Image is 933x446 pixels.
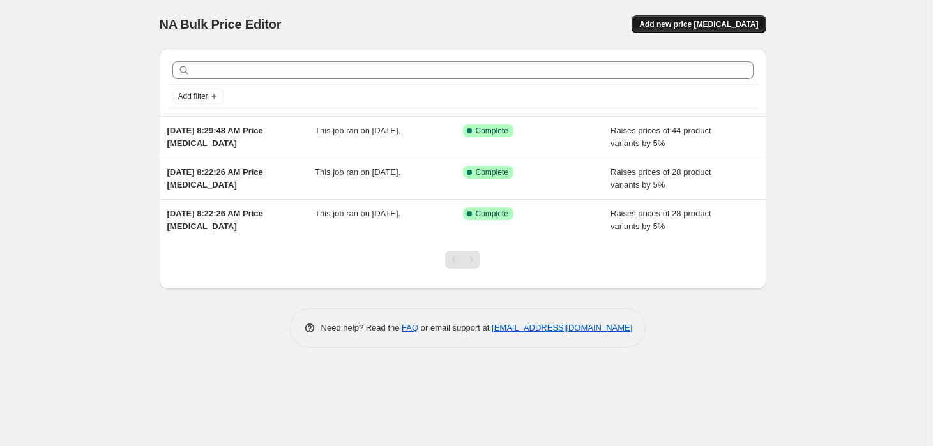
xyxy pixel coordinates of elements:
span: Complete [476,126,508,136]
span: [DATE] 8:22:26 AM Price [MEDICAL_DATA] [167,167,263,190]
a: [EMAIL_ADDRESS][DOMAIN_NAME] [492,323,632,332]
button: Add new price [MEDICAL_DATA] [632,15,766,33]
span: This job ran on [DATE]. [315,126,400,135]
span: NA Bulk Price Editor [160,17,282,31]
span: Raises prices of 28 product variants by 5% [611,167,711,190]
span: or email support at [418,323,492,332]
span: Add new price [MEDICAL_DATA] [639,19,758,29]
span: This job ran on [DATE]. [315,167,400,177]
nav: Pagination [445,251,480,269]
span: Complete [476,209,508,219]
span: This job ran on [DATE]. [315,209,400,218]
span: [DATE] 8:22:26 AM Price [MEDICAL_DATA] [167,209,263,231]
button: Add filter [172,89,224,104]
span: Need help? Read the [321,323,402,332]
span: Raises prices of 44 product variants by 5% [611,126,711,148]
span: [DATE] 8:29:48 AM Price [MEDICAL_DATA] [167,126,263,148]
span: Complete [476,167,508,177]
a: FAQ [402,323,418,332]
span: Raises prices of 28 product variants by 5% [611,209,711,231]
span: Add filter [178,91,208,101]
